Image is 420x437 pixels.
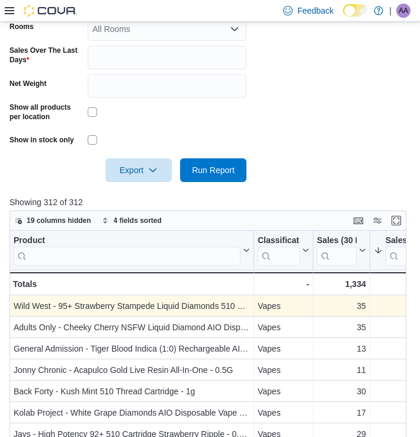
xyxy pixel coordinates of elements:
[180,158,246,182] button: Run Report
[14,235,250,265] button: Product
[258,320,309,334] div: Vapes
[9,103,83,122] label: Show all products per location
[399,4,408,18] span: AA
[14,342,250,356] div: General Admission - Tiger Blood Indica (1:0) Rechargeable AIO Disposable - 1g
[258,406,309,420] div: Vapes
[317,235,357,265] div: Sales (30 Days)
[114,216,162,225] span: 4 fields sorted
[9,46,83,65] label: Sales Over The Last Days
[317,384,366,398] div: 30
[230,24,239,34] button: Open list of options
[396,4,411,18] div: Alison Albert
[258,235,309,265] button: Classification
[14,406,250,420] div: Kolab Project - White Grape Diamonds AIO Disposable Vape - 1g
[317,235,357,246] div: Sales (30 Days)
[317,299,366,313] div: 35
[258,342,309,356] div: Vapes
[113,158,165,182] span: Export
[97,213,166,228] button: 4 fields sorted
[317,406,366,420] div: 17
[386,235,414,265] div: Sales (14 Days)
[343,4,368,17] input: Dark Mode
[317,235,366,265] button: Sales (30 Days)
[258,363,309,377] div: Vapes
[317,320,366,334] div: 35
[9,135,74,145] label: Show in stock only
[9,22,34,31] label: Rooms
[389,213,403,228] button: Enter fullscreen
[192,164,235,176] span: Run Report
[14,384,250,398] div: Back Forty - Kush Mint 510 Thread Cartridge - 1g
[351,213,366,228] button: Keyboard shortcuts
[258,299,309,313] div: Vapes
[258,235,300,246] div: Classification
[297,5,334,17] span: Feedback
[258,384,309,398] div: Vapes
[389,4,392,18] p: |
[13,277,250,291] div: Totals
[9,196,411,208] p: Showing 312 of 312
[370,213,384,228] button: Display options
[317,363,366,377] div: 11
[317,277,366,291] div: 1,334
[27,216,91,225] span: 19 columns hidden
[14,320,250,334] div: Adults Only - Cheeky Cherry NSFW Liquid Diamond AIO Disposable Vape - 1G
[105,158,172,182] button: Export
[9,79,46,88] label: Net Weight
[14,299,250,313] div: Wild West - 95+ Strawberry Stampede Liquid Diamonds 510 Thread Cartridge - 0.95g
[258,235,300,265] div: Classification
[14,235,241,265] div: Product
[24,5,77,17] img: Cova
[317,342,366,356] div: 13
[10,213,96,228] button: 19 columns hidden
[14,363,250,377] div: Jonny Chronic - Acapulco Gold Live Resin All-In-One - 0.5G
[258,277,309,291] div: -
[386,235,414,246] div: Sales (14 Days)
[14,235,241,246] div: Product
